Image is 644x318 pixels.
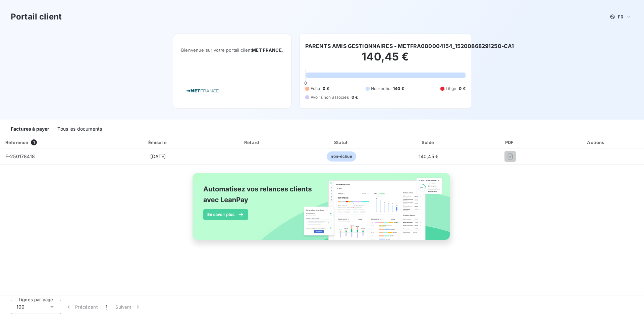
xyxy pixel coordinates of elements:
[252,47,282,53] span: MET FRANCE
[11,11,62,23] h3: Portail client
[352,94,358,100] span: 0 €
[473,139,547,146] div: PDF
[459,86,465,92] span: 0 €
[419,153,438,159] span: 140,45 €
[5,153,35,159] span: F-250178418
[186,169,458,252] img: banner
[181,81,224,100] img: Company logo
[106,304,107,310] span: 1
[61,300,102,314] button: Précédent
[323,86,329,92] span: 0 €
[393,86,404,92] span: 140 €
[111,300,145,314] button: Suivant
[31,139,37,145] span: 1
[305,42,514,50] h6: PARENTS AMIS GESTIONNAIRES - METFRA000004154_15200868291250-CA1
[311,94,349,100] span: Avoirs non associés
[299,139,384,146] div: Statut
[110,139,206,146] div: Émise le
[102,300,111,314] button: 1
[181,47,283,53] span: Bienvenue sur votre portail client .
[446,86,457,92] span: Litige
[11,122,49,136] div: Factures à payer
[618,14,623,19] span: FR
[387,139,470,146] div: Solde
[327,151,356,162] span: non-échue
[371,86,390,92] span: Non-échu
[305,50,466,70] h2: 140,45 €
[150,153,166,159] span: [DATE]
[209,139,296,146] div: Retard
[16,304,24,310] span: 100
[311,86,320,92] span: Échu
[304,80,307,86] span: 0
[57,122,102,136] div: Tous les documents
[550,139,643,146] div: Actions
[5,140,28,145] div: Référence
